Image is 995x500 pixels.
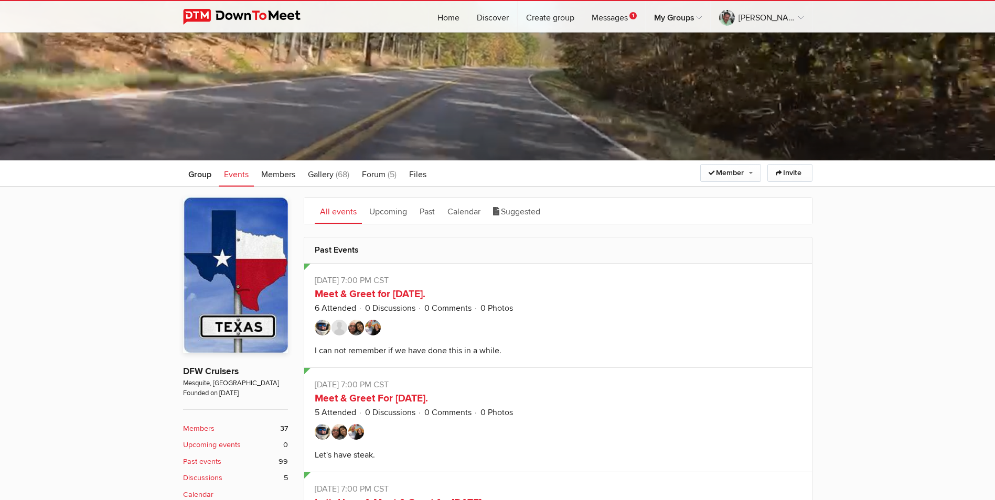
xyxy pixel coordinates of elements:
[365,407,415,418] a: 0 Discussions
[404,160,432,187] a: Files
[583,1,645,32] a: Messages1
[315,450,375,460] div: Let's have steak.
[388,169,397,180] span: (5)
[414,198,440,224] a: Past
[480,303,513,313] a: 0 Photos
[348,320,364,335] img: Carlos Lopez
[256,160,301,187] a: Members
[183,456,288,468] a: Past events 99
[279,456,288,468] span: 99
[488,198,545,224] a: Suggested
[188,169,211,180] span: Group
[331,424,347,440] img: Carlos Lopez
[183,197,288,353] img: DFW Cruisers
[362,169,386,180] span: Forum
[315,288,425,300] a: Meet & Greet for [DATE].
[315,198,362,224] a: All events
[364,198,412,224] a: Upcoming
[409,169,426,180] span: Files
[315,378,801,391] p: [DATE] 7:00 PM CST
[303,160,355,187] a: Gallery (68)
[183,423,288,434] a: Members 37
[348,424,364,440] img: Hugh Jones
[429,1,468,32] a: Home
[365,303,415,313] a: 0 Discussions
[424,303,472,313] a: 0 Comments
[315,237,801,263] h2: Past Events
[261,169,295,180] span: Members
[183,472,288,484] a: Discussions 5
[315,424,330,440] img: Don Andrews
[283,439,288,451] span: 0
[315,483,801,495] p: [DATE] 7:00 PM CST
[315,345,501,356] div: I can not remember if we have done this in a while.
[315,392,428,405] a: Meet & Greet For [DATE].
[700,164,761,182] a: Member
[315,303,356,313] a: 6 Attended
[365,320,381,335] img: Hugh Jones
[468,1,517,32] a: Discover
[331,320,347,335] img: Sarah Yudovitz
[183,423,215,434] b: Members
[183,378,288,388] span: Mesquite, [GEOGRAPHIC_DATA]
[308,169,334,180] span: Gallery
[711,1,812,32] a: [PERSON_NAME]
[629,12,637,19] span: 1
[183,366,239,377] a: DFW Cruisers
[357,160,402,187] a: Forum (5)
[315,320,330,335] img: Don Andrews
[224,169,249,180] span: Events
[183,160,217,187] a: Group
[767,164,812,182] a: Invite
[183,472,222,484] b: Discussions
[183,439,241,451] b: Upcoming events
[315,407,356,418] a: 5 Attended
[183,439,288,451] a: Upcoming events 0
[480,407,513,418] a: 0 Photos
[336,169,349,180] span: (68)
[183,388,288,398] span: Founded on [DATE]
[442,198,486,224] a: Calendar
[280,423,288,434] span: 37
[646,1,710,32] a: My Groups
[183,456,221,468] b: Past events
[315,274,801,287] p: [DATE] 7:00 PM CST
[284,472,288,484] span: 5
[219,160,254,187] a: Events
[424,407,472,418] a: 0 Comments
[518,1,583,32] a: Create group
[183,9,317,25] img: DownToMeet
